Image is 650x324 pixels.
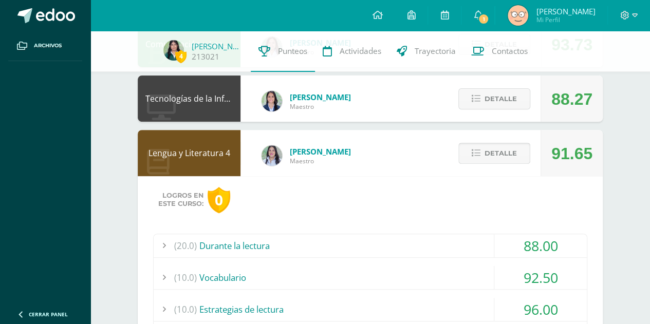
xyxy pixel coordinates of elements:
div: Durante la lectura [154,234,587,257]
div: Tecnologías de la Información y la Comunicación 4 [138,75,240,122]
div: 88.00 [494,234,587,257]
span: (10.0) [174,298,197,321]
a: 213021 [192,51,219,62]
div: Estrategias de lectura [154,298,587,321]
div: 91.65 [551,130,592,177]
img: df6a3bad71d85cf97c4a6d1acf904499.png [262,145,282,166]
span: [PERSON_NAME] [290,146,351,157]
img: 1a4d27bc1830275b18b6b82291d6b399.png [508,5,528,26]
div: 88.27 [551,76,592,122]
img: 21108581607b6d5061efb69e6019ddd7.png [163,40,184,61]
div: Lengua y Literatura 4 [138,130,240,176]
span: Punteos [278,46,307,56]
img: 7489ccb779e23ff9f2c3e89c21f82ed0.png [262,91,282,111]
a: Contactos [463,31,535,72]
span: 1 [478,13,489,25]
div: Vocabulario [154,266,587,289]
button: Detalle [458,143,530,164]
span: (20.0) [174,234,197,257]
a: Punteos [251,31,315,72]
a: Archivos [8,31,82,61]
span: Maestro [290,102,351,111]
span: [PERSON_NAME] [536,6,595,16]
a: Actividades [315,31,389,72]
div: 0 [208,187,230,213]
span: Cerrar panel [29,311,68,318]
a: [PERSON_NAME] [192,41,243,51]
span: Mi Perfil [536,15,595,24]
span: Detalle [485,89,517,108]
span: Contactos [492,46,528,56]
span: Detalle [485,144,517,163]
span: Maestro [290,157,351,165]
span: Logros en este curso: [158,192,203,208]
div: 96.00 [494,298,587,321]
span: (10.0) [174,266,197,289]
span: 4 [175,50,187,63]
span: Actividades [340,46,381,56]
a: Trayectoria [389,31,463,72]
span: Archivos [34,42,62,50]
button: Detalle [458,88,530,109]
span: Trayectoria [415,46,456,56]
div: 92.50 [494,266,587,289]
span: [PERSON_NAME] [290,92,351,102]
